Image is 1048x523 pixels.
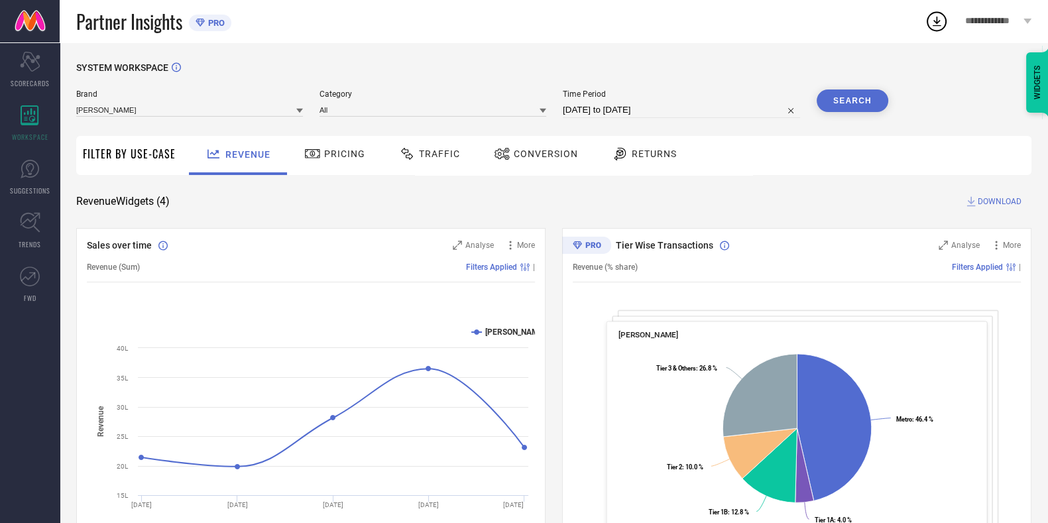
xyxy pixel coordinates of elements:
text: [DATE] [227,501,248,508]
span: PRO [205,18,225,28]
span: Revenue (% share) [573,262,638,272]
text: [PERSON_NAME] [485,327,546,337]
span: WORKSPACE [12,132,48,142]
span: Pricing [324,148,365,159]
span: Analyse [465,241,494,250]
tspan: Tier 3 & Others [656,365,696,372]
tspan: Revenue [96,406,105,437]
text: 20L [117,463,129,470]
span: SCORECARDS [11,78,50,88]
span: DOWNLOAD [978,195,1021,208]
span: Brand [76,89,303,99]
text: 35L [117,375,129,382]
span: Analyse [951,241,980,250]
span: Filter By Use-Case [83,146,176,162]
span: Sales over time [87,240,152,251]
text: [DATE] [323,501,343,508]
span: [PERSON_NAME] [618,330,679,339]
span: Partner Insights [76,8,182,35]
text: 25L [117,433,129,440]
svg: Zoom [939,241,948,250]
input: Select time period [563,102,800,118]
text: 15L [117,492,129,499]
span: Conversion [514,148,578,159]
span: Traffic [419,148,460,159]
tspan: Metro [896,416,912,423]
span: SUGGESTIONS [10,186,50,196]
span: Category [320,89,546,99]
span: Filters Applied [466,262,517,272]
span: Revenue (Sum) [87,262,140,272]
div: Open download list [925,9,949,33]
span: Tier Wise Transactions [616,240,713,251]
text: 30L [117,404,129,411]
text: : 10.0 % [667,463,703,471]
text: : 12.8 % [709,508,749,516]
span: Time Period [563,89,800,99]
span: | [533,262,535,272]
span: More [1003,241,1021,250]
div: Premium [562,237,611,257]
text: [DATE] [131,501,152,508]
button: Search [817,89,888,112]
span: FWD [24,293,36,303]
span: More [517,241,535,250]
span: SYSTEM WORKSPACE [76,62,168,73]
text: [DATE] [418,501,439,508]
span: Filters Applied [952,262,1003,272]
span: Revenue [225,149,270,160]
text: [DATE] [503,501,524,508]
tspan: Tier 1B [709,508,728,516]
tspan: Tier 2 [667,463,682,471]
text: : 46.4 % [896,416,933,423]
text: 40L [117,345,129,352]
span: | [1019,262,1021,272]
span: Revenue Widgets ( 4 ) [76,195,170,208]
span: Returns [632,148,677,159]
text: : 26.8 % [656,365,717,372]
span: TRENDS [19,239,41,249]
svg: Zoom [453,241,462,250]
